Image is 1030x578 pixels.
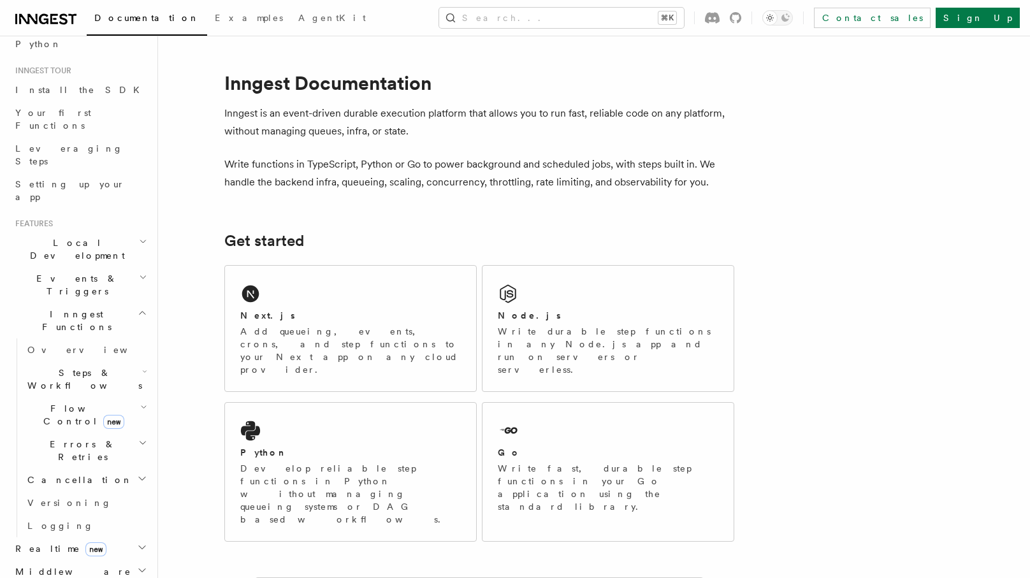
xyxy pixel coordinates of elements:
a: PythonDevelop reliable step functions in Python without managing queueing systems or DAG based wo... [224,402,477,542]
span: Cancellation [22,473,133,486]
p: Write durable step functions in any Node.js app and run on servers or serverless. [498,325,718,376]
p: Inngest is an event-driven durable execution platform that allows you to run fast, reliable code ... [224,105,734,140]
span: Local Development [10,236,139,262]
a: AgentKit [291,4,374,34]
span: AgentKit [298,13,366,23]
button: Flow Controlnew [22,397,150,433]
button: Search...⌘K [439,8,684,28]
p: Add queueing, events, crons, and step functions to your Next app on any cloud provider. [240,325,461,376]
a: Next.jsAdd queueing, events, crons, and step functions to your Next app on any cloud provider. [224,265,477,392]
a: Get started [224,232,304,250]
a: Node.jsWrite durable step functions in any Node.js app and run on servers or serverless. [482,265,734,392]
span: Errors & Retries [22,438,138,463]
span: Features [10,219,53,229]
h2: Next.js [240,309,295,322]
a: Contact sales [814,8,931,28]
span: Setting up your app [15,179,125,202]
a: Versioning [22,491,150,514]
span: new [103,415,124,429]
a: Install the SDK [10,78,150,101]
a: Documentation [87,4,207,36]
span: Python [15,39,62,49]
span: Events & Triggers [10,272,139,298]
a: Leveraging Steps [10,137,150,173]
button: Inngest Functions [10,303,150,338]
span: Realtime [10,542,106,555]
h1: Inngest Documentation [224,71,734,94]
a: GoWrite fast, durable step functions in your Go application using the standard library. [482,402,734,542]
button: Toggle dark mode [762,10,793,25]
h2: Python [240,446,287,459]
span: Install the SDK [15,85,147,95]
button: Errors & Retries [22,433,150,468]
span: Examples [215,13,283,23]
h2: Node.js [498,309,561,322]
button: Local Development [10,231,150,267]
button: Steps & Workflows [22,361,150,397]
a: Python [10,33,150,55]
span: new [85,542,106,556]
button: Realtimenew [10,537,150,560]
span: Overview [27,345,159,355]
span: Logging [27,521,94,531]
span: Steps & Workflows [22,366,142,392]
div: Inngest Functions [10,338,150,537]
kbd: ⌘K [658,11,676,24]
p: Write fast, durable step functions in your Go application using the standard library. [498,462,718,513]
a: Examples [207,4,291,34]
a: Sign Up [936,8,1020,28]
span: Inngest Functions [10,308,138,333]
span: Your first Functions [15,108,91,131]
span: Leveraging Steps [15,143,123,166]
span: Documentation [94,13,199,23]
a: Setting up your app [10,173,150,208]
span: Inngest tour [10,66,71,76]
span: Flow Control [22,402,140,428]
h2: Go [498,446,521,459]
a: Your first Functions [10,101,150,137]
p: Write functions in TypeScript, Python or Go to power background and scheduled jobs, with steps bu... [224,155,734,191]
p: Develop reliable step functions in Python without managing queueing systems or DAG based workflows. [240,462,461,526]
span: Middleware [10,565,131,578]
button: Events & Triggers [10,267,150,303]
a: Overview [22,338,150,361]
button: Cancellation [22,468,150,491]
a: Logging [22,514,150,537]
span: Versioning [27,498,112,508]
